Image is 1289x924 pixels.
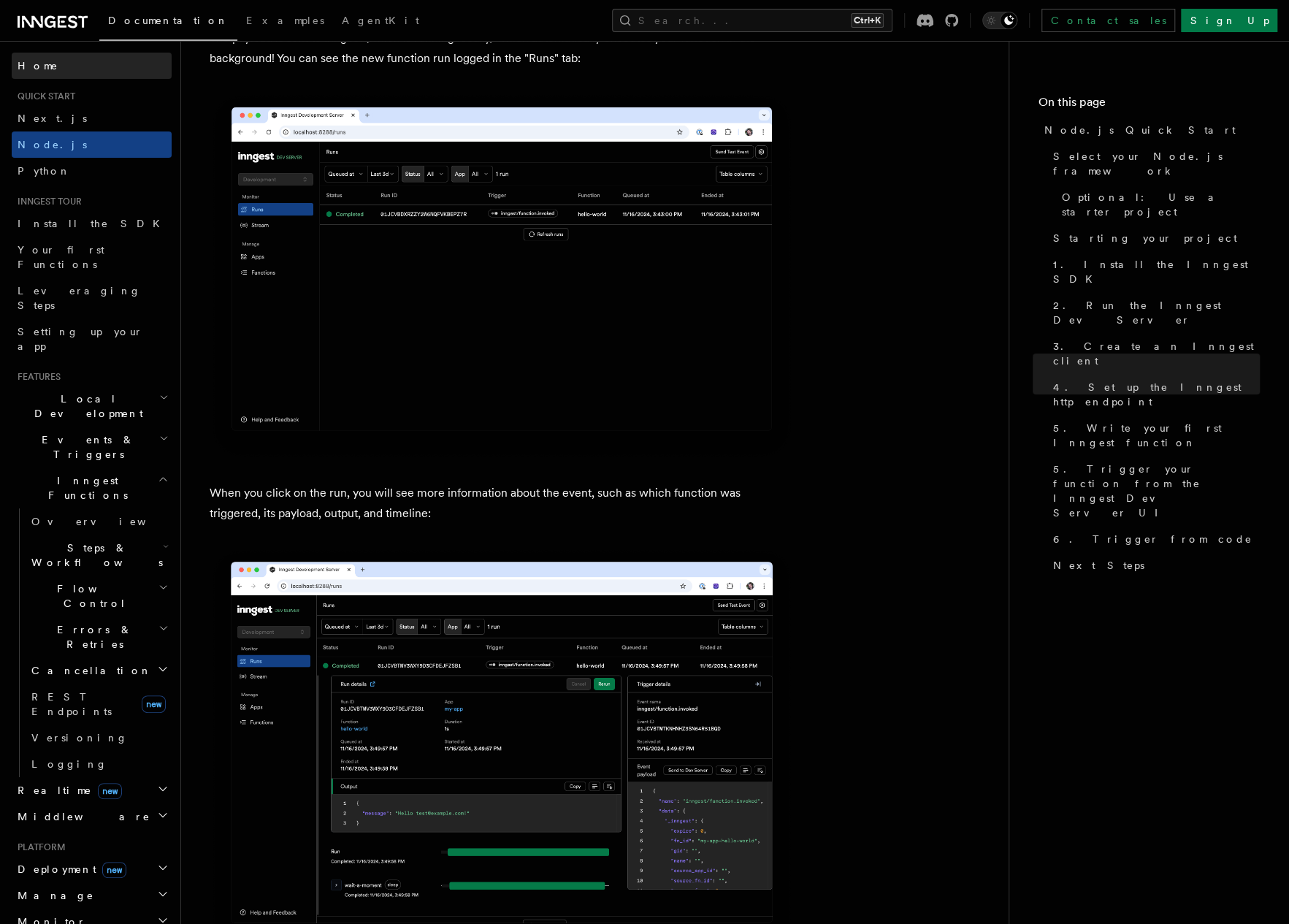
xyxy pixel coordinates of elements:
[1062,190,1260,219] span: Optional: Use a starter project
[1047,251,1260,292] a: 1. Install the Inngest SDK
[1047,225,1260,251] a: Starting your project
[1047,456,1260,526] a: 5. Trigger your function from the Inngest Dev Server UI
[1047,415,1260,456] a: 5. Write your first Inngest function
[12,473,158,503] span: Inngest Functions
[99,4,237,41] a: Documentation
[12,777,172,803] button: Realtimenew
[342,15,419,26] span: AgentKit
[18,58,58,73] span: Home
[1053,462,1260,520] span: 5. Trigger your function from the Inngest Dev Server UI
[12,105,172,131] a: Next.js
[1047,526,1260,552] a: 6. Trigger from code
[1053,298,1260,327] span: 2. Run the Inngest Dev Server
[12,783,122,798] span: Realtime
[1053,149,1260,178] span: Select your Node.js framework
[12,427,172,467] button: Events & Triggers
[210,92,794,459] img: Inngest Dev Server web interface's runs tab with a single completed run displayed
[12,318,172,359] a: Setting up your app
[12,386,172,427] button: Local Development
[31,732,128,744] span: Versioning
[12,53,172,79] a: Home
[26,663,152,678] span: Cancellation
[26,535,172,576] button: Steps & Workflows
[1047,552,1260,579] a: Next Steps
[12,508,172,777] div: Inngest Functions
[18,218,169,229] span: Install the SDK
[18,139,87,150] span: Node.js
[12,210,172,237] a: Install the SDK
[26,508,172,535] a: Overview
[12,371,61,383] span: Features
[982,12,1017,29] button: Toggle dark mode
[1056,184,1260,225] a: Optional: Use a starter project
[12,809,150,824] span: Middleware
[12,432,159,462] span: Events & Triggers
[1053,257,1260,286] span: 1. Install the Inngest SDK
[1053,421,1260,450] span: 5. Write your first Inngest function
[18,112,87,124] span: Next.js
[31,691,112,717] span: REST Endpoints
[333,4,428,39] a: AgentKit
[1053,339,1260,368] span: 3. Create an Inngest client
[612,9,892,32] button: Search...Ctrl+K
[31,516,182,527] span: Overview
[1041,9,1175,32] a: Contact sales
[12,882,172,909] button: Manage
[237,4,333,39] a: Examples
[1047,143,1260,184] a: Select your Node.js framework
[26,725,172,751] a: Versioning
[1047,374,1260,415] a: 4. Set up the Inngest http endpoint
[12,91,75,102] span: Quick start
[12,467,172,508] button: Inngest Functions
[12,237,172,278] a: Your first Functions
[18,165,71,177] span: Python
[1053,231,1237,245] span: Starting your project
[12,131,172,158] a: Node.js
[1047,292,1260,333] a: 2. Run the Inngest Dev Server
[12,841,66,853] span: Platform
[12,158,172,184] a: Python
[18,285,141,311] span: Leveraging Steps
[12,888,94,903] span: Manage
[18,326,143,352] span: Setting up your app
[98,783,122,799] span: new
[26,541,163,570] span: Steps & Workflows
[12,278,172,318] a: Leveraging Steps
[12,392,159,421] span: Local Development
[1053,558,1144,573] span: Next Steps
[12,803,172,830] button: Middleware
[1181,9,1277,32] a: Sign Up
[26,622,158,652] span: Errors & Retries
[26,684,172,725] a: REST Endpointsnew
[1039,117,1260,143] a: Node.js Quick Start
[102,862,126,878] span: new
[26,616,172,657] button: Errors & Retries
[210,28,794,69] p: The payload is sent to Inngest (which is running locally) which automatically executes your funct...
[26,576,172,616] button: Flow Control
[18,244,104,270] span: Your first Functions
[26,581,158,611] span: Flow Control
[1053,380,1260,409] span: 4. Set up the Inngest http endpoint
[1047,333,1260,374] a: 3. Create an Inngest client
[1039,93,1260,117] h4: On this page
[851,13,884,28] kbd: Ctrl+K
[31,758,107,770] span: Logging
[12,862,126,877] span: Deployment
[26,657,172,684] button: Cancellation
[246,15,324,26] span: Examples
[12,196,82,207] span: Inngest tour
[1044,123,1236,137] span: Node.js Quick Start
[12,856,172,882] button: Deploymentnew
[142,695,166,713] span: new
[210,483,794,524] p: When you click on the run, you will see more information about the event, such as which function ...
[108,15,229,26] span: Documentation
[26,751,172,777] a: Logging
[1053,532,1252,546] span: 6. Trigger from code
